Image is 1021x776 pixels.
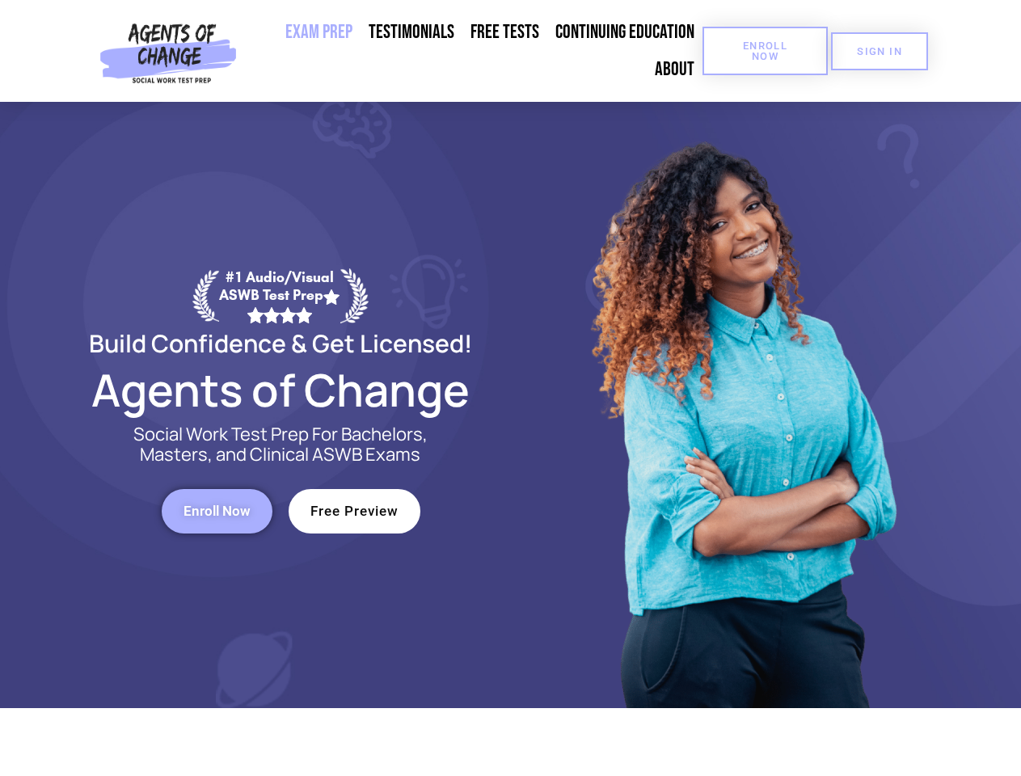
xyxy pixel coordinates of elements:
span: Enroll Now [184,504,251,518]
a: Testimonials [361,14,462,51]
h2: Agents of Change [50,371,511,408]
a: Enroll Now [702,27,828,75]
a: Exam Prep [277,14,361,51]
a: Free Preview [289,489,420,533]
span: Free Preview [310,504,399,518]
div: #1 Audio/Visual ASWB Test Prep [219,268,340,323]
p: Social Work Test Prep For Bachelors, Masters, and Clinical ASWB Exams [115,424,446,465]
span: Enroll Now [728,40,802,61]
h2: Build Confidence & Get Licensed! [50,331,511,355]
span: SIGN IN [857,46,902,57]
a: Continuing Education [547,14,702,51]
a: SIGN IN [831,32,928,70]
a: About [647,51,702,88]
a: Free Tests [462,14,547,51]
a: Enroll Now [162,489,272,533]
nav: Menu [243,14,702,88]
img: Website Image 1 (1) [580,102,903,708]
